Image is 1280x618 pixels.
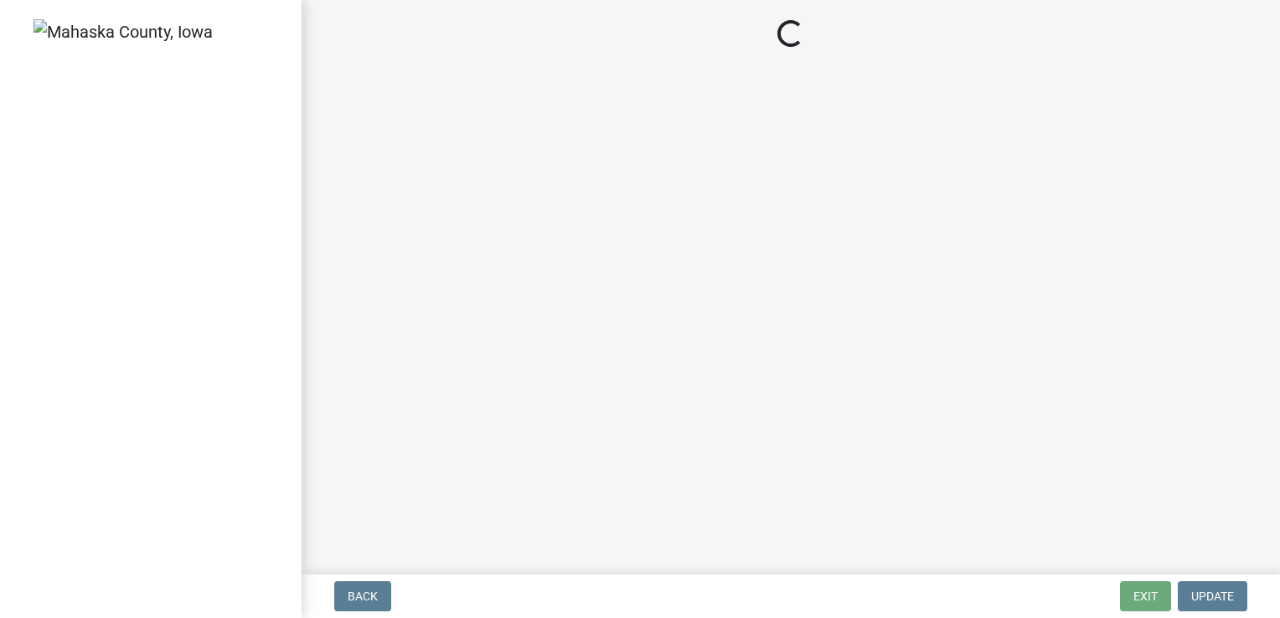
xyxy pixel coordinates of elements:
[334,581,391,611] button: Back
[1178,581,1247,611] button: Update
[1120,581,1171,611] button: Exit
[1191,590,1234,603] span: Update
[34,19,213,44] img: Mahaska County, Iowa
[348,590,378,603] span: Back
